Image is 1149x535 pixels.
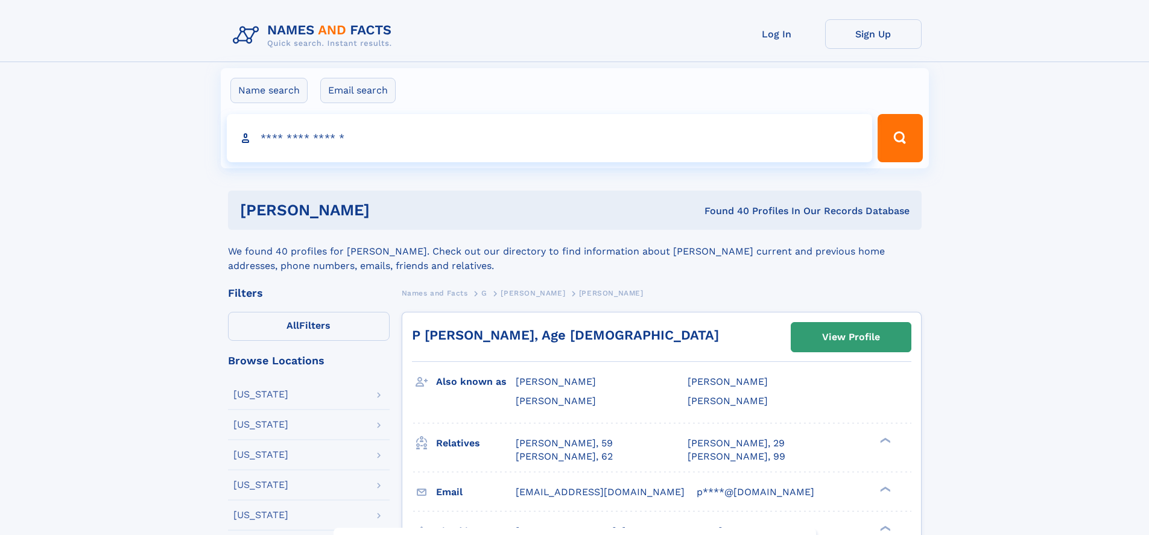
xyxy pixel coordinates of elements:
[688,450,785,463] a: [PERSON_NAME], 99
[402,285,468,300] a: Names and Facts
[878,114,922,162] button: Search Button
[688,395,768,407] span: [PERSON_NAME]
[877,436,891,444] div: ❯
[501,285,565,300] a: [PERSON_NAME]
[877,524,891,532] div: ❯
[436,482,516,502] h3: Email
[825,19,922,49] a: Sign Up
[516,437,613,450] a: [PERSON_NAME], 59
[230,78,308,103] label: Name search
[228,355,390,366] div: Browse Locations
[228,230,922,273] div: We found 40 profiles for [PERSON_NAME]. Check out our directory to find information about [PERSON...
[233,390,288,399] div: [US_STATE]
[688,376,768,387] span: [PERSON_NAME]
[481,289,487,297] span: G
[286,320,299,331] span: All
[537,204,910,218] div: Found 40 Profiles In Our Records Database
[729,19,825,49] a: Log In
[228,19,402,52] img: Logo Names and Facts
[501,289,565,297] span: [PERSON_NAME]
[481,285,487,300] a: G
[228,288,390,299] div: Filters
[579,289,644,297] span: [PERSON_NAME]
[516,395,596,407] span: [PERSON_NAME]
[791,323,911,352] a: View Profile
[240,203,537,218] h1: [PERSON_NAME]
[233,420,288,429] div: [US_STATE]
[233,480,288,490] div: [US_STATE]
[516,486,685,498] span: [EMAIL_ADDRESS][DOMAIN_NAME]
[822,323,880,351] div: View Profile
[436,433,516,454] h3: Relatives
[688,437,785,450] a: [PERSON_NAME], 29
[227,114,873,162] input: search input
[412,328,719,343] a: P [PERSON_NAME], Age [DEMOGRAPHIC_DATA]
[233,510,288,520] div: [US_STATE]
[436,372,516,392] h3: Also known as
[516,450,613,463] a: [PERSON_NAME], 62
[228,312,390,341] label: Filters
[877,485,891,493] div: ❯
[516,376,596,387] span: [PERSON_NAME]
[233,450,288,460] div: [US_STATE]
[320,78,396,103] label: Email search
